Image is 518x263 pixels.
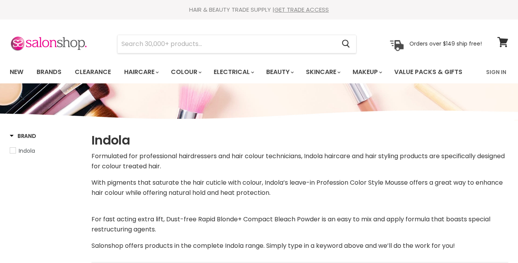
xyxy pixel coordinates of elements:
[300,64,345,80] a: Skincare
[91,214,508,235] p: For fast acting extra lift, Dust-free Rapid Blonde+ Compact Bleach Powder is an easy to mix and a...
[335,35,356,53] button: Search
[208,64,259,80] a: Electrical
[4,61,475,83] ul: Main menu
[69,64,117,80] a: Clearance
[118,64,163,80] a: Haircare
[10,147,82,155] a: Indola
[31,64,67,80] a: Brands
[10,132,36,140] h3: Brand
[388,64,468,80] a: Value Packs & Gifts
[347,64,387,80] a: Makeup
[118,35,335,53] input: Search
[91,151,508,251] div: With pigments that saturate the hair cuticle with colour, Indola’s leave-in Profession Color Styl...
[274,5,329,14] a: GET TRADE ACCESS
[409,40,482,47] p: Orders over $149 ship free!
[91,132,508,148] h1: Indola
[117,35,356,53] form: Product
[91,151,508,171] p: Formulated for professional hairdressers and hair colour technicians, Indola haircare and hair st...
[4,64,29,80] a: New
[165,64,206,80] a: Colour
[260,64,299,80] a: Beauty
[19,147,35,155] span: Indola
[481,64,511,80] a: Sign In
